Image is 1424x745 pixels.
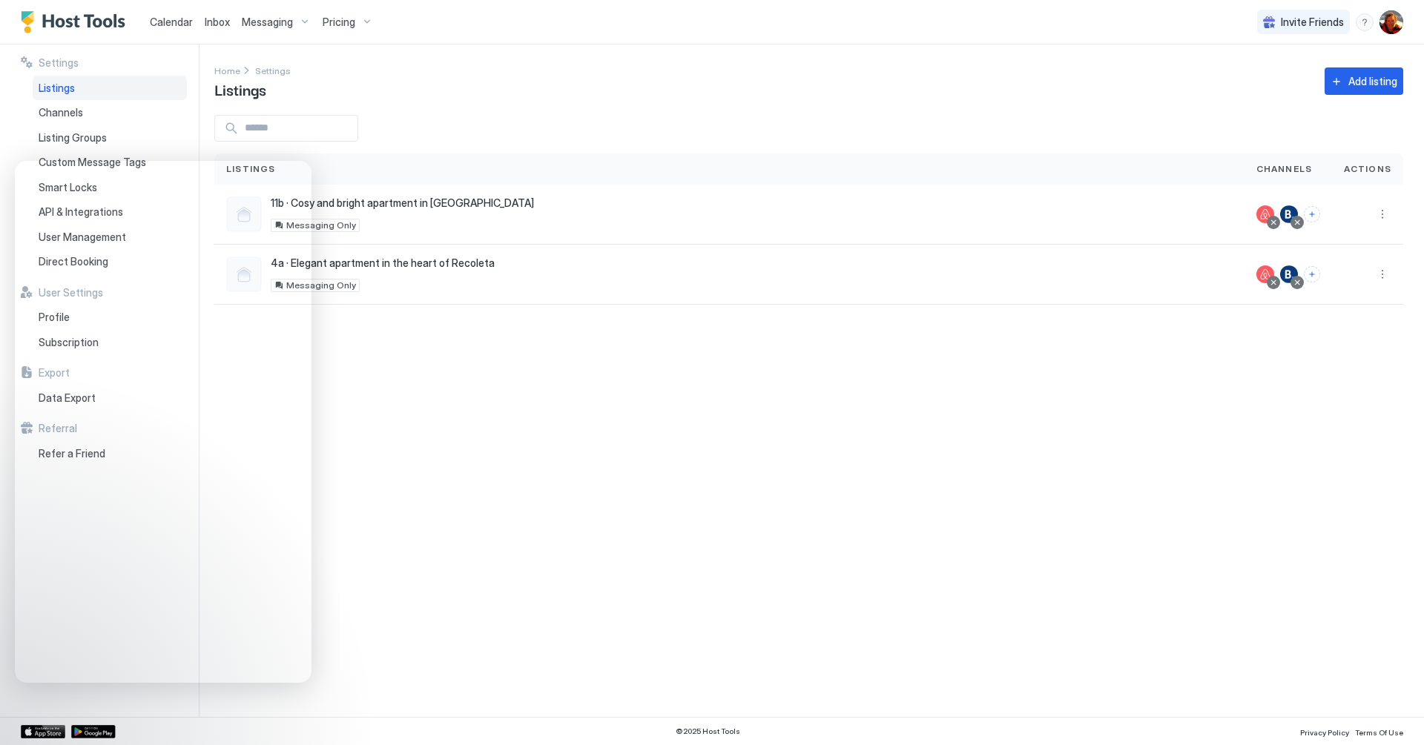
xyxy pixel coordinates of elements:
a: Settings [255,62,291,78]
a: Inbox [205,14,230,30]
a: Listing Groups [33,125,187,150]
button: Connect channels [1304,206,1320,222]
div: User profile [1379,10,1403,34]
span: Privacy Policy [1300,728,1349,737]
span: Listings [39,82,75,95]
a: Home [214,62,240,78]
span: Pricing [323,16,355,29]
span: Channels [39,106,83,119]
a: Listings [33,76,187,101]
span: Home [214,65,240,76]
span: Calendar [150,16,193,28]
span: Messaging [242,16,293,29]
div: Add listing [1348,73,1397,89]
button: More options [1374,205,1391,223]
span: Listings [214,78,266,100]
button: More options [1374,265,1391,283]
input: Input Field [239,116,357,141]
a: Terms Of Use [1355,724,1403,739]
span: Listing Groups [39,131,107,145]
span: Settings [255,65,291,76]
a: Calendar [150,14,193,30]
span: Channels [1256,162,1313,176]
span: Inbox [205,16,230,28]
button: Add listing [1325,67,1403,95]
div: Breadcrumb [214,62,240,78]
div: menu [1374,205,1391,223]
div: menu [1356,13,1374,31]
span: 11b · Cosy and bright apartment in [GEOGRAPHIC_DATA] [271,196,534,210]
a: Custom Message Tags [33,150,187,175]
a: Host Tools Logo [21,11,132,33]
button: Connect channels [1304,266,1320,282]
a: Privacy Policy [1300,724,1349,739]
div: Breadcrumb [255,62,291,78]
span: 4a · Elegant apartment in the heart of Recoleta [271,256,495,270]
span: © 2025 Host Tools [676,726,740,736]
a: App Store [21,725,65,738]
iframe: Intercom live chat [15,695,50,730]
a: Google Play Store [71,725,116,738]
a: Channels [33,100,187,125]
span: Invite Friends [1281,16,1344,29]
iframe: Intercom live chat [15,161,311,683]
span: Actions [1344,162,1391,176]
span: Custom Message Tags [39,156,146,169]
div: menu [1374,265,1391,283]
span: Terms Of Use [1355,728,1403,737]
span: Settings [39,56,79,70]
